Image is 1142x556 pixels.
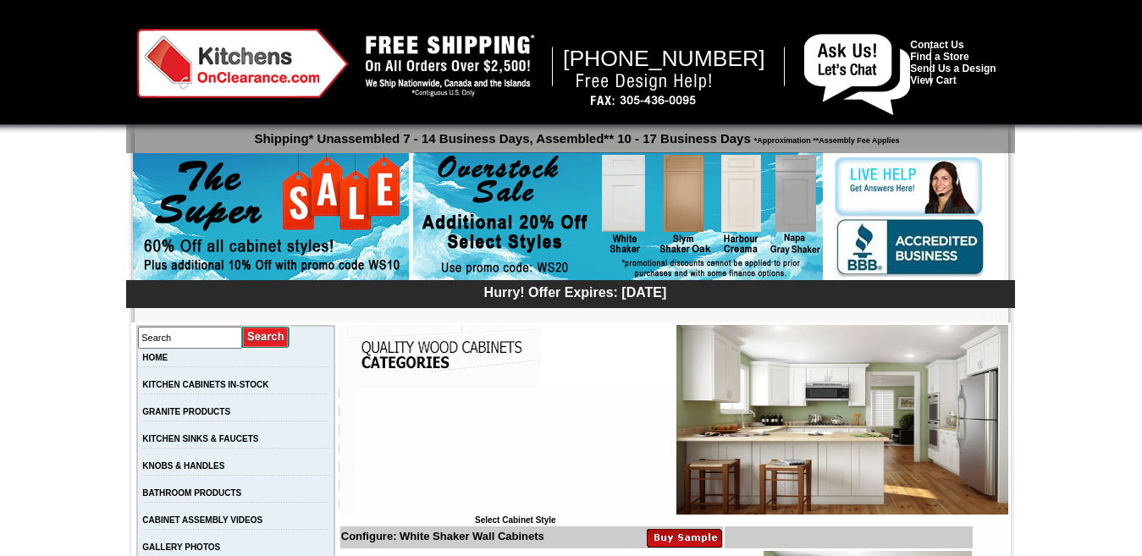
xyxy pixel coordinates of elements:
a: Find a Store [910,51,968,63]
a: Contact Us [910,39,963,51]
a: KITCHEN CABINETS IN-STOCK [142,380,268,389]
iframe: Browser incompatible [355,388,676,515]
a: KITCHEN SINKS & FAUCETS [142,434,258,443]
a: KNOBS & HANDLES [142,461,224,471]
span: [PHONE_NUMBER] [563,46,765,71]
a: View Cart [910,74,956,86]
img: Kitchens on Clearance Logo [137,29,349,98]
div: Hurry! Offer Expires: [DATE] [135,283,1015,300]
a: BATHROOM PRODUCTS [142,488,241,498]
a: Send Us a Design [910,63,996,74]
b: Configure: White Shaker Wall Cabinets [341,530,544,542]
b: Select Cabinet Style [475,515,556,525]
a: GALLERY PHOTOS [142,542,220,552]
a: CABINET ASSEMBLY VIDEOS [142,515,262,525]
a: HOME [142,353,168,362]
a: GRANITE PRODUCTS [142,407,230,416]
span: *Approximation **Assembly Fee Applies [751,132,900,145]
input: Submit [242,326,290,349]
p: Shipping* Unassembled 7 - 14 Business Days, Assembled** 10 - 17 Business Days [135,124,1015,146]
img: White Shaker [676,325,1008,515]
